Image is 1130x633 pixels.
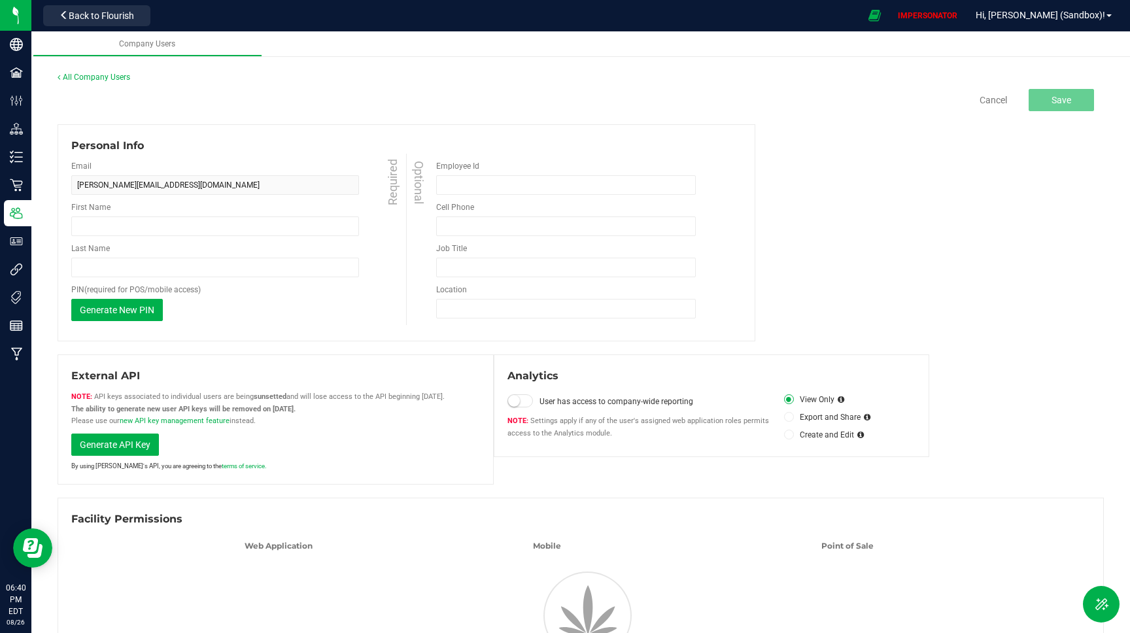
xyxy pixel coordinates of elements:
[71,160,92,172] label: Email
[10,150,23,163] inline-svg: Inventory
[976,10,1105,20] span: Hi, [PERSON_NAME] (Sandbox)!
[893,10,963,22] p: IMPERSONATOR
[222,462,267,470] a: terms of service.
[71,138,742,154] div: Personal Info
[71,243,110,254] label: Last Name
[1052,95,1071,105] span: Save
[71,511,1090,527] div: Facility Permissions
[71,299,163,321] button: Generate New PIN
[84,285,201,294] span: (required for POS/mobile access)
[6,582,26,617] p: 06:40 PM EDT
[71,405,296,413] strong: The ability to generate new user API keys will be removed on [DATE].
[80,439,150,450] span: Generate API Key
[980,94,1007,107] a: Cancel
[784,394,834,405] label: View Only
[436,284,467,296] label: Location
[254,392,286,401] strong: sunsetted
[539,396,770,407] label: User has access to company-wide reporting
[436,201,474,213] label: Cell Phone
[784,411,861,423] label: Export and Share
[10,207,23,220] inline-svg: Users
[43,5,150,26] button: Back to Flourish
[410,161,428,204] span: Optional
[71,284,201,296] label: PIN
[1029,89,1094,111] button: Save
[507,417,769,437] span: Settings apply if any of the user's assigned web application roles permits access to the Analytic...
[784,429,854,441] label: Create and Edit
[860,3,889,28] span: Open Ecommerce Menu
[119,39,175,48] span: Company Users
[533,541,561,551] span: Mobile
[6,617,26,627] p: 08/26
[1083,586,1120,623] button: Toggle Menu
[10,122,23,135] inline-svg: Distribution
[10,291,23,304] inline-svg: Tags
[10,38,23,51] inline-svg: Company
[80,305,154,315] span: Generate New PIN
[436,243,467,254] label: Job Title
[10,347,23,360] inline-svg: Manufacturing
[69,10,134,21] span: Back to Flourish
[71,434,159,456] button: Generate API Key
[384,159,402,205] span: Required
[436,160,479,172] label: Employee Id
[821,541,874,551] span: Point of Sale
[120,417,230,425] a: new API key management feature
[71,392,445,425] span: API keys associated to individual users are being and will lose access to the API beginning [DATE...
[10,94,23,107] inline-svg: Configuration
[507,368,916,384] div: Analytics
[436,216,695,236] input: Format: (999) 999-9999
[71,368,480,384] div: External API
[10,66,23,79] inline-svg: Facilities
[13,528,52,568] iframe: Resource center
[71,462,267,471] small: By using [PERSON_NAME]'s API, you are agreeing to the
[10,319,23,332] inline-svg: Reports
[10,263,23,276] inline-svg: Integrations
[245,541,313,551] span: Web Application
[10,235,23,248] inline-svg: User Roles
[71,201,111,213] label: First Name
[10,179,23,192] inline-svg: Retail
[58,73,130,82] a: All Company Users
